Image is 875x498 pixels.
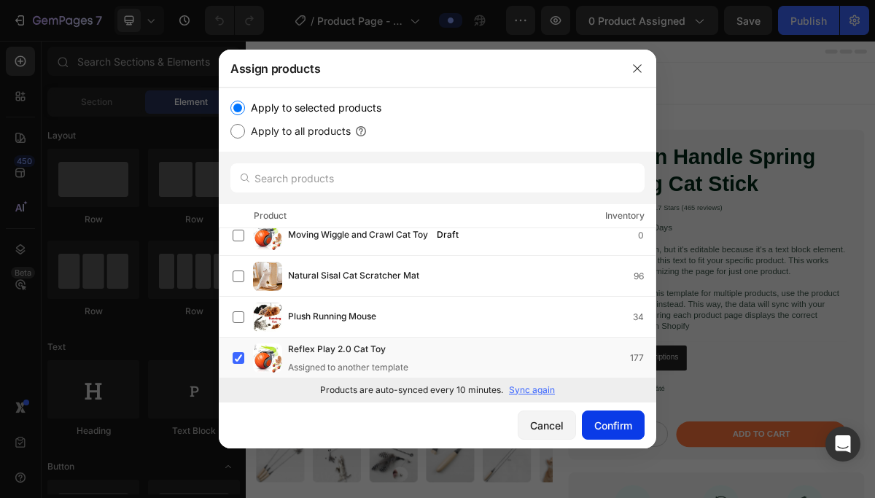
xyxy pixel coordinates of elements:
div: Assign products [219,50,618,87]
img: gempages_580808424384627630-4cd17ed3-4aee-4aad-bdc2-07a7b52f6c75.png [397,39,478,78]
div: /> [219,87,656,401]
img: product-img [253,221,282,250]
div: Assigned to another template [288,361,409,374]
span: Moving Wiggle and Crawl Cat Toy [288,227,428,244]
button: Cancel [518,411,576,440]
div: Open Intercom Messenger [825,427,860,462]
p: Products are auto-synced every 10 minutes. [320,384,503,397]
span: Plush Running Mouse [288,309,376,325]
button: Seal Subscriptions [476,424,613,459]
div: Product [254,209,287,223]
button: Confirm [582,411,645,440]
input: Search products [230,163,645,192]
img: product-img [253,343,282,373]
img: product-img [253,303,282,332]
p: Sync again [509,384,555,397]
div: Seal Subscriptions [517,432,602,448]
span: Reflex Play 2.0 Cat Toy [288,342,386,358]
p: Rated 4.7 Stars (465 reviews) [537,227,663,239]
div: 177 [630,351,656,365]
div: Cancel [530,418,564,433]
div: Confirm [594,418,632,433]
img: SealSubscriptions.png [488,432,505,450]
label: Apply to all products [245,122,351,140]
h1: Wooden Handle Spring Teasing Cat Stick [470,141,836,219]
div: 34 [633,310,656,324]
label: Apply to selected products [245,99,381,117]
p: If you plan to use this template for multiple products, use the product description feature inste... [472,343,834,404]
p: This is a description, but it's editable because it's a text block element. You can customize thi... [472,283,834,328]
div: Draft [431,227,464,242]
div: 96 [634,269,656,284]
p: Delivery Every 30 Days [472,253,834,268]
img: product-img [253,262,282,291]
div: Inventory [605,209,645,223]
div: 0 [638,228,656,243]
p: Premium gourmet pâté [486,478,583,490]
span: Natural Sisal Cat Scratcher Mat [288,268,419,284]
